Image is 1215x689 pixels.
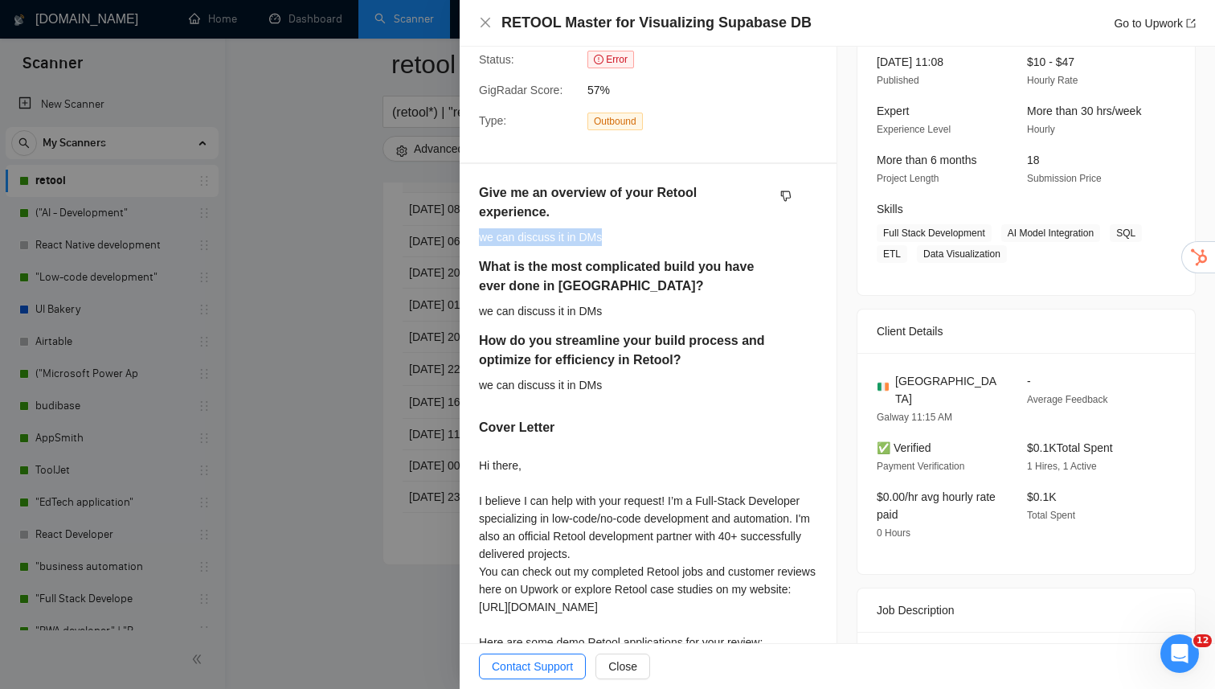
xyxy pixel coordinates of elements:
span: Skills [877,203,903,215]
button: Contact Support [479,654,586,679]
span: 57% [587,81,828,99]
div: we can discuss it in DMs [479,228,796,246]
span: Hourly Rate [1027,75,1078,86]
span: Hourly [1027,124,1055,135]
h5: Cover Letter [479,418,554,437]
span: Average Feedback [1027,394,1108,405]
span: Contact Support [492,658,573,675]
span: Close [608,658,637,675]
span: close [479,16,492,29]
button: dislike [776,187,796,206]
span: SQL [1110,224,1142,242]
div: Job Description [877,589,1176,632]
span: AI Model Integration [1001,224,1100,242]
div: we can discuss it in DMs [479,302,817,320]
span: [GEOGRAPHIC_DATA] [895,372,1001,408]
img: 🇮🇪 [877,381,889,392]
span: More than 30 hrs/week [1027,105,1141,117]
span: ETL [877,245,907,263]
div: we can discuss it in DMs [479,376,817,394]
span: $0.1K Total Spent [1027,441,1113,454]
span: GigRadar Score: [479,84,562,96]
span: Outbound [587,113,643,130]
span: Published [877,75,919,86]
span: $10 - $47 [1027,55,1074,68]
span: 12 [1193,634,1212,647]
span: - [1027,375,1031,388]
span: export [1186,18,1196,28]
span: exclamation-circle [594,55,603,64]
span: $0.1K [1027,490,1057,503]
button: Close [479,16,492,30]
h5: How do you streamline your build process and optimize for efficiency in Retool? [479,331,767,370]
h4: RETOOL Master for Visualizing Supabase DB [501,13,812,33]
span: Full Stack Development [877,224,992,242]
span: Type: [479,114,506,127]
span: 0 Hours [877,527,910,539]
span: ✅ Verified [877,441,931,454]
h5: What is the most complicated build you have ever done in [GEOGRAPHIC_DATA]? [479,257,767,296]
a: Go to Upworkexport [1114,17,1196,30]
span: Project Length [877,173,939,184]
button: Close [595,654,650,679]
span: Experience Level [877,124,951,135]
span: Total Spent [1027,510,1075,521]
span: Status: [479,53,514,66]
span: Error [587,51,634,68]
span: Expert [877,105,909,117]
span: Data Visualization [917,245,1007,263]
iframe: Intercom live chat [1160,634,1199,673]
div: Client Details [877,310,1176,353]
span: dislike [780,190,792,203]
span: Galway 11:15 AM [877,412,952,423]
span: [DATE] 11:08 [877,55,943,68]
span: Submission Price [1027,173,1102,184]
span: $0.00/hr avg hourly rate paid [877,490,996,521]
span: More than 6 months [877,154,977,166]
h5: Give me an overview of your Retool experience. [479,183,748,222]
span: Payment Verification [877,461,964,472]
span: 1 Hires, 1 Active [1027,461,1097,472]
span: 18 [1027,154,1040,166]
